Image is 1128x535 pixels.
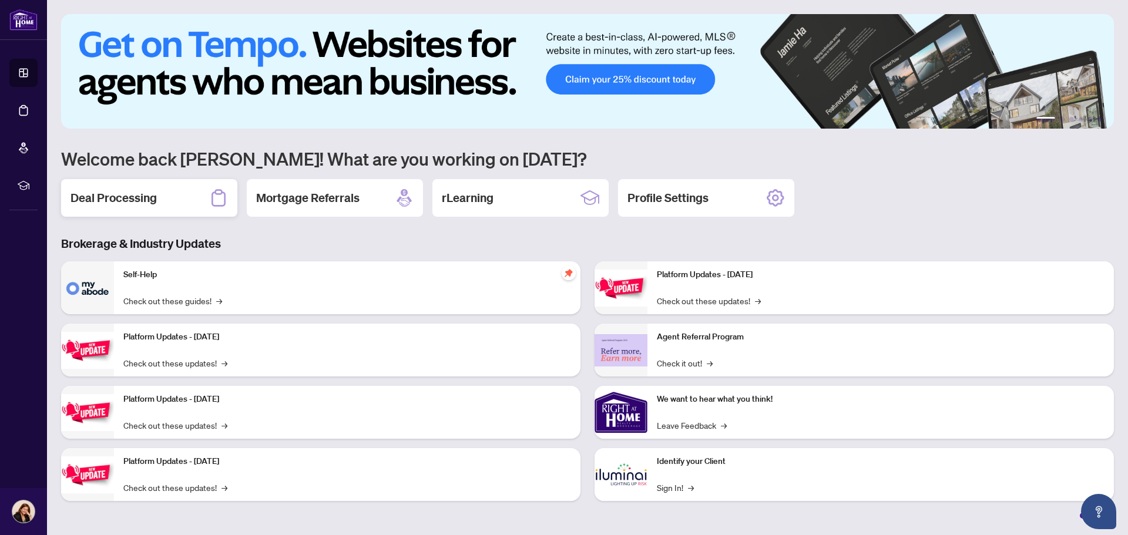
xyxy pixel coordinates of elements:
[442,190,493,206] h2: rLearning
[61,235,1114,252] h3: Brokerage & Industry Updates
[1036,117,1055,122] button: 1
[123,356,227,369] a: Check out these updates!→
[657,356,713,369] a: Check it out!→
[61,394,114,431] img: Platform Updates - July 21, 2025
[123,393,571,406] p: Platform Updates - [DATE]
[657,331,1104,344] p: Agent Referral Program
[9,9,38,31] img: logo
[1079,117,1083,122] button: 4
[595,334,647,366] img: Agent Referral Program
[1081,494,1116,529] button: Open asap
[562,266,576,280] span: pushpin
[61,14,1114,129] img: Slide 0
[61,332,114,369] img: Platform Updates - September 16, 2025
[123,455,571,468] p: Platform Updates - [DATE]
[595,448,647,501] img: Identify your Client
[688,481,694,494] span: →
[70,190,157,206] h2: Deal Processing
[123,481,227,494] a: Check out these updates!→
[61,456,114,493] img: Platform Updates - July 8, 2025
[657,481,694,494] a: Sign In!→
[123,294,222,307] a: Check out these guides!→
[1060,117,1065,122] button: 2
[216,294,222,307] span: →
[221,481,227,494] span: →
[123,419,227,432] a: Check out these updates!→
[1097,117,1102,122] button: 6
[627,190,709,206] h2: Profile Settings
[1088,117,1093,122] button: 5
[721,419,727,432] span: →
[657,419,727,432] a: Leave Feedback→
[595,386,647,439] img: We want to hear what you think!
[755,294,761,307] span: →
[61,261,114,314] img: Self-Help
[256,190,360,206] h2: Mortgage Referrals
[707,356,713,369] span: →
[12,500,35,523] img: Profile Icon
[657,294,761,307] a: Check out these updates!→
[123,331,571,344] p: Platform Updates - [DATE]
[657,455,1104,468] p: Identify your Client
[123,268,571,281] p: Self-Help
[61,147,1114,170] h1: Welcome back [PERSON_NAME]! What are you working on [DATE]?
[221,356,227,369] span: →
[657,393,1104,406] p: We want to hear what you think!
[595,270,647,307] img: Platform Updates - June 23, 2025
[1069,117,1074,122] button: 3
[221,419,227,432] span: →
[657,268,1104,281] p: Platform Updates - [DATE]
